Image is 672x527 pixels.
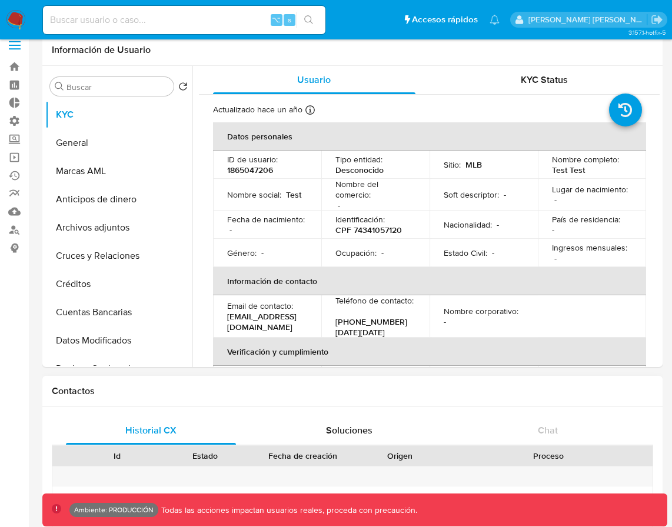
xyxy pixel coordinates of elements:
[412,14,478,26] span: Accesos rápidos
[213,104,302,115] p: Actualizado hace un año
[45,270,192,298] button: Créditos
[158,505,417,516] p: Todas las acciones impactan usuarios reales, proceda con precaución.
[45,298,192,326] button: Cuentas Bancarias
[178,82,188,95] button: Volver al orden por defecto
[227,301,293,311] p: Email de contacto :
[169,450,241,462] div: Estado
[297,73,331,86] span: Usuario
[554,195,557,205] p: -
[227,248,257,258] p: Género :
[229,225,232,235] p: -
[258,450,347,462] div: Fecha de creación
[552,242,627,253] p: Ingresos mensuales :
[335,179,415,200] p: Nombre del comercio :
[528,14,647,25] p: mauro.ibarra@mercadolibre.com
[552,165,585,175] p: Test Test
[297,12,321,28] button: search-icon
[45,242,192,270] button: Cruces y Relaciones
[43,12,325,28] input: Buscar usuario o caso...
[326,423,372,437] span: Soluciones
[492,248,494,258] p: -
[335,225,402,235] p: CPF 74341057120
[381,248,384,258] p: -
[651,14,663,26] a: Salir
[286,189,301,200] p: Test
[444,159,461,170] p: Sitio :
[335,295,414,306] p: Teléfono de contacto :
[552,184,628,195] p: Lugar de nacimiento :
[288,14,291,25] span: s
[338,200,340,211] p: -
[52,385,653,397] h1: Contactos
[227,165,273,175] p: 1865047206
[227,311,302,332] p: [EMAIL_ADDRESS][DOMAIN_NAME]
[66,82,169,92] input: Buscar
[74,508,154,512] p: Ambiente: PRODUCCIÓN
[521,73,568,86] span: KYC Status
[335,165,384,175] p: Desconocido
[628,28,666,37] span: 3.157.1-hotfix-5
[52,44,151,56] h1: Información de Usuario
[364,450,435,462] div: Origen
[444,189,499,200] p: Soft descriptor :
[335,154,382,165] p: Tipo entidad :
[444,306,518,316] p: Nombre corporativo :
[45,101,192,129] button: KYC
[45,185,192,214] button: Anticipos de dinero
[335,316,411,338] p: [PHONE_NUMBER][DATE][DATE]
[272,14,281,25] span: ⌥
[45,129,192,157] button: General
[490,15,500,25] a: Notificaciones
[227,189,281,200] p: Nombre social :
[213,122,646,151] th: Datos personales
[538,423,558,437] span: Chat
[81,450,153,462] div: Id
[552,214,620,225] p: País de residencia :
[213,338,646,366] th: Verificación y cumplimiento
[55,82,64,91] button: Buscar
[45,214,192,242] button: Archivos adjuntos
[497,219,499,230] p: -
[45,157,192,185] button: Marcas AML
[444,316,446,327] p: -
[444,248,487,258] p: Estado Civil :
[465,159,482,170] p: MLB
[45,326,192,355] button: Datos Modificados
[335,214,385,225] p: Identificación :
[552,366,632,387] p: Tipo de Confirmación PEP :
[452,450,644,462] div: Proceso
[227,154,278,165] p: ID de usuario :
[444,219,492,230] p: Nacionalidad :
[227,214,305,225] p: Fecha de nacimiento :
[552,225,554,235] p: -
[125,423,177,437] span: Historial CX
[213,267,646,295] th: Información de contacto
[552,154,619,165] p: Nombre completo :
[45,355,192,383] button: Devices Geolocation
[335,248,377,258] p: Ocupación :
[261,248,264,258] p: -
[554,253,557,263] p: -
[504,189,506,200] p: -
